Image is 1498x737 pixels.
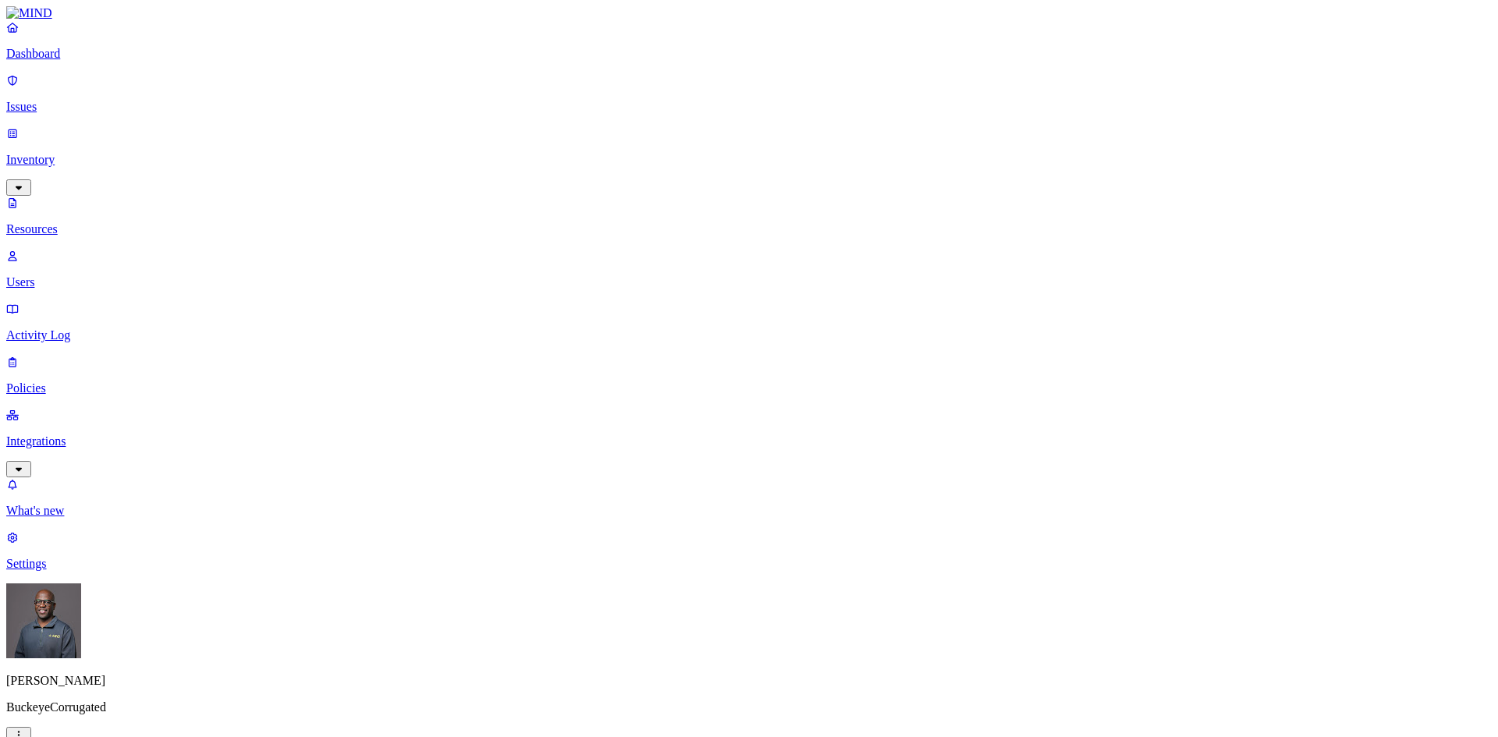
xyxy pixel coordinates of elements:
[6,6,1492,20] a: MIND
[6,73,1492,114] a: Issues
[6,504,1492,518] p: What's new
[6,583,81,658] img: Gregory Thomas
[6,700,1492,714] p: BuckeyeCorrugated
[6,6,52,20] img: MIND
[6,408,1492,475] a: Integrations
[6,477,1492,518] a: What's new
[6,530,1492,571] a: Settings
[6,674,1492,688] p: [PERSON_NAME]
[6,222,1492,236] p: Resources
[6,328,1492,342] p: Activity Log
[6,153,1492,167] p: Inventory
[6,100,1492,114] p: Issues
[6,557,1492,571] p: Settings
[6,355,1492,395] a: Policies
[6,47,1492,61] p: Dashboard
[6,196,1492,236] a: Resources
[6,381,1492,395] p: Policies
[6,126,1492,193] a: Inventory
[6,20,1492,61] a: Dashboard
[6,275,1492,289] p: Users
[6,249,1492,289] a: Users
[6,434,1492,448] p: Integrations
[6,302,1492,342] a: Activity Log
